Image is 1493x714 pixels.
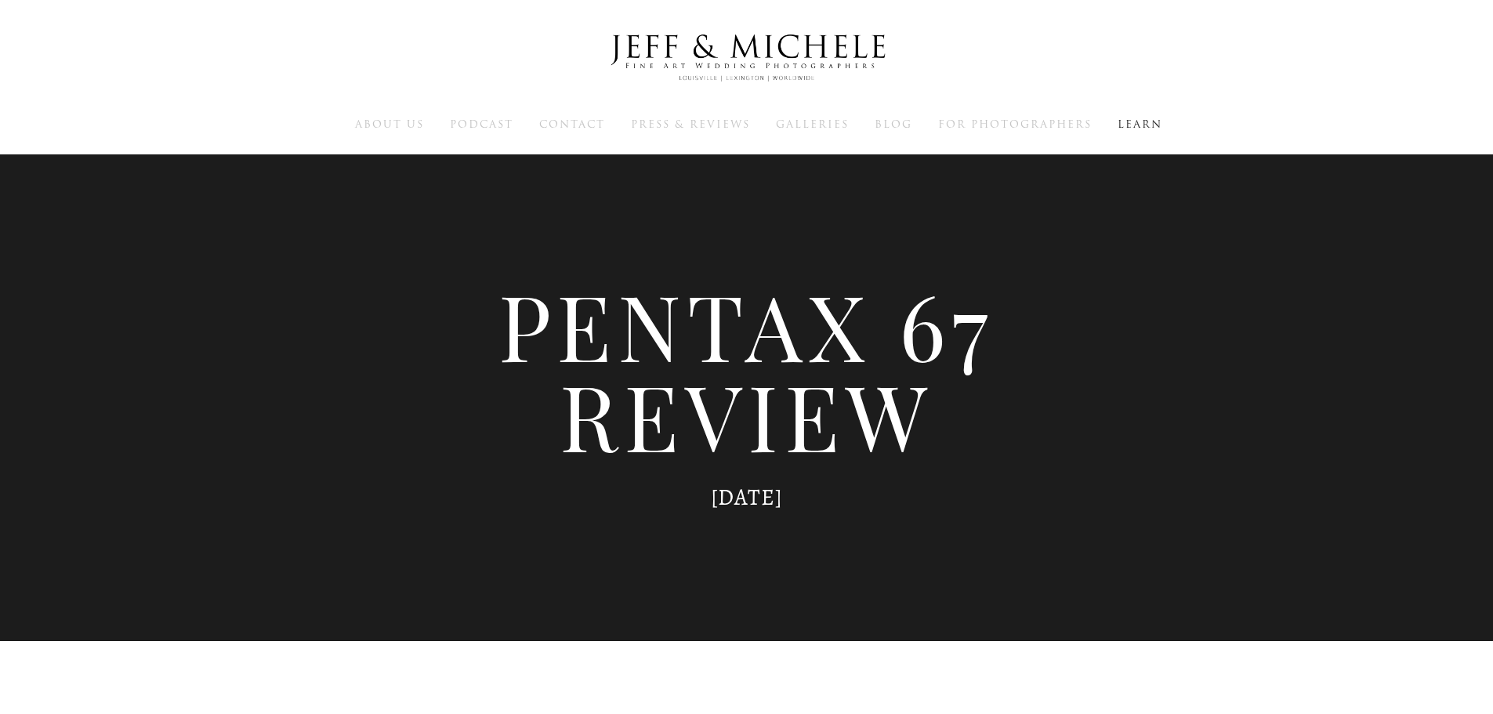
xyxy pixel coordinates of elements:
[631,117,750,131] a: Press & Reviews
[450,117,513,132] span: Podcast
[776,117,849,131] a: Galleries
[371,280,1123,460] h1: Pentax 67 Review
[1118,117,1162,131] a: Learn
[355,117,424,132] span: About Us
[938,117,1092,132] span: For Photographers
[875,117,912,132] span: Blog
[590,20,904,96] img: Louisville Wedding Photographers - Jeff & Michele Wedding Photographers
[631,117,750,132] span: Press & Reviews
[539,117,605,132] span: Contact
[539,117,605,131] a: Contact
[711,482,783,513] time: [DATE]
[450,117,513,131] a: Podcast
[776,117,849,132] span: Galleries
[1118,117,1162,132] span: Learn
[875,117,912,131] a: Blog
[355,117,424,131] a: About Us
[938,117,1092,131] a: For Photographers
